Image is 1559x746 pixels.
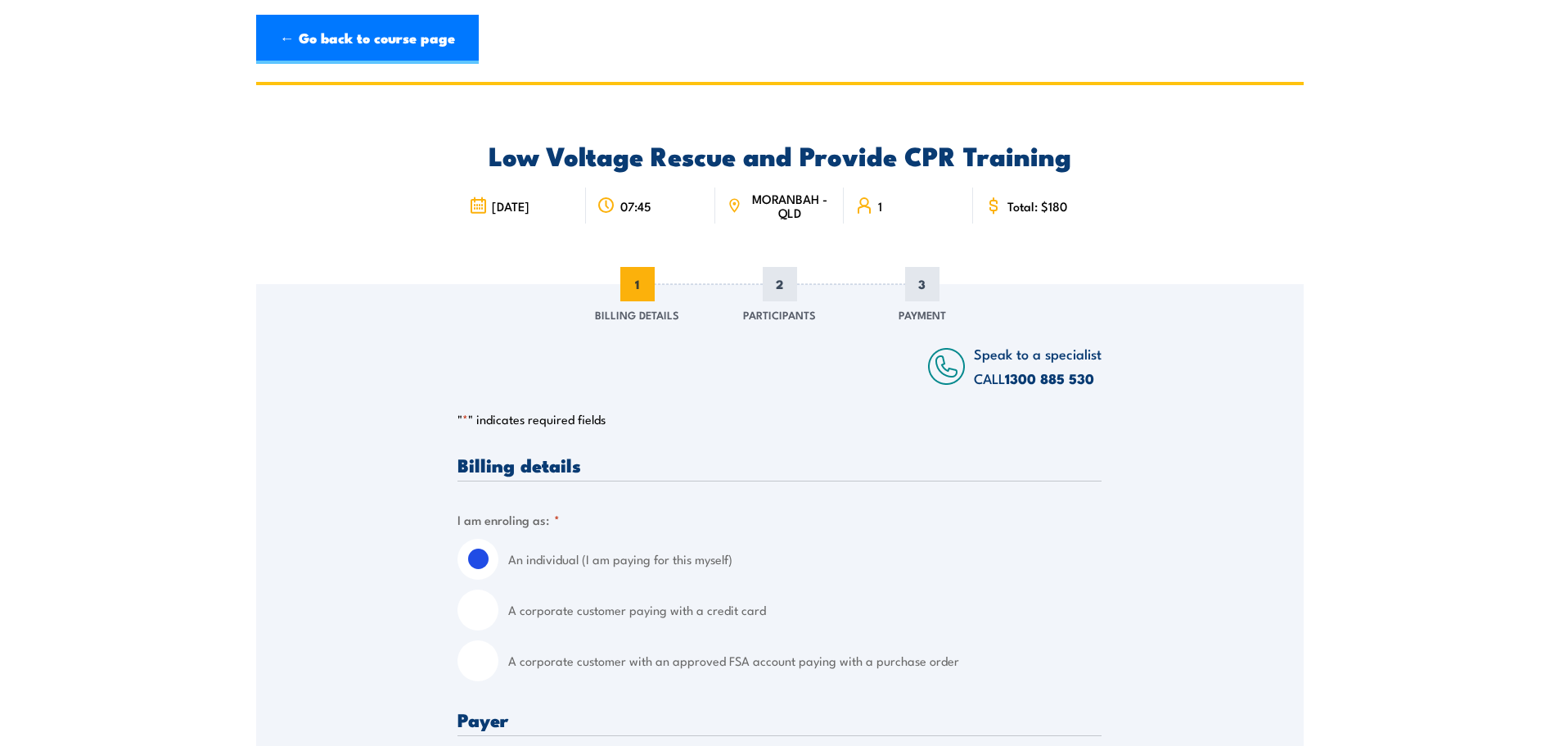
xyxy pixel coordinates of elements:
a: 1300 885 530 [1005,368,1094,389]
h2: Low Voltage Rescue and Provide CPR Training [457,143,1102,166]
span: Participants [743,306,816,323]
h3: Payer [457,710,1102,729]
span: Speak to a specialist CALL [974,343,1102,388]
legend: I am enroling as: [457,510,560,529]
span: [DATE] [492,199,529,213]
span: 07:45 [620,199,651,213]
span: MORANBAH - QLD [746,192,832,219]
a: ← Go back to course page [256,15,479,64]
h3: Billing details [457,455,1102,474]
label: A corporate customer paying with a credit card [508,590,1102,631]
span: Total: $180 [1007,199,1067,213]
span: Payment [899,306,946,323]
span: 2 [763,267,797,301]
span: 3 [905,267,939,301]
label: A corporate customer with an approved FSA account paying with a purchase order [508,640,1102,681]
span: Billing Details [595,306,679,323]
label: An individual (I am paying for this myself) [508,539,1102,580]
span: 1 [620,267,655,301]
span: 1 [878,199,882,213]
p: " " indicates required fields [457,411,1102,427]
